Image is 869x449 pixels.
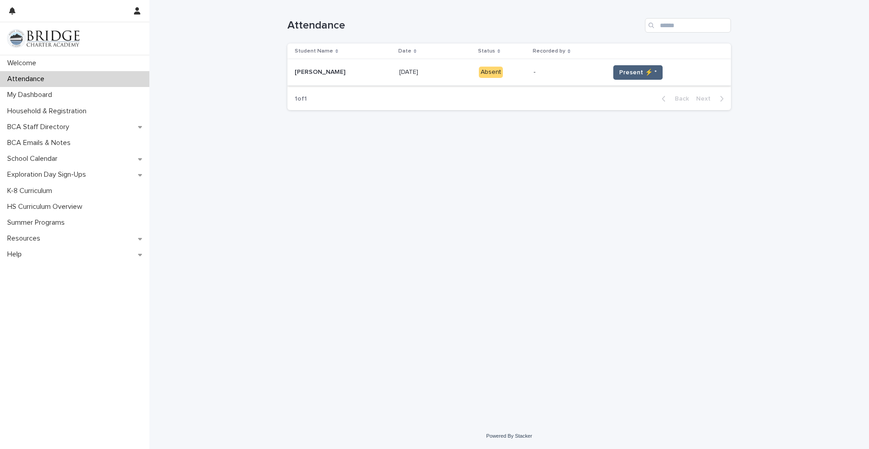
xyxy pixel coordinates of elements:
button: Back [654,95,692,103]
p: [DATE] [399,67,420,76]
p: Student Name [295,46,333,56]
p: HS Curriculum Overview [4,203,90,211]
p: Household & Registration [4,107,94,116]
p: Resources [4,234,48,243]
p: 1 of 1 [287,88,314,110]
p: BCA Emails & Notes [4,139,78,147]
p: K-8 Curriculum [4,187,59,195]
span: Back [669,96,689,102]
input: Search [645,18,731,33]
button: Present ⚡ * [613,65,663,80]
p: Exploration Day Sign-Ups [4,170,93,179]
p: - [534,68,602,76]
button: Next [692,95,731,103]
a: Powered By Stacker [486,433,532,439]
span: Present ⚡ * [619,68,657,77]
p: Recorded by [533,46,565,56]
tr: [PERSON_NAME][PERSON_NAME] [DATE][DATE] Absent-Present ⚡ * [287,59,731,86]
p: [PERSON_NAME] [295,67,347,76]
div: Absent [479,67,503,78]
p: My Dashboard [4,91,59,99]
p: Welcome [4,59,43,68]
p: Date [398,46,411,56]
p: Help [4,250,29,259]
span: Next [696,96,716,102]
p: School Calendar [4,154,65,163]
img: V1C1m3IdTEidaUdm9Hs0 [7,29,80,48]
p: Attendance [4,75,52,83]
p: Status [478,46,495,56]
h1: Attendance [287,19,641,32]
p: BCA Staff Directory [4,123,76,131]
p: Summer Programs [4,218,72,227]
